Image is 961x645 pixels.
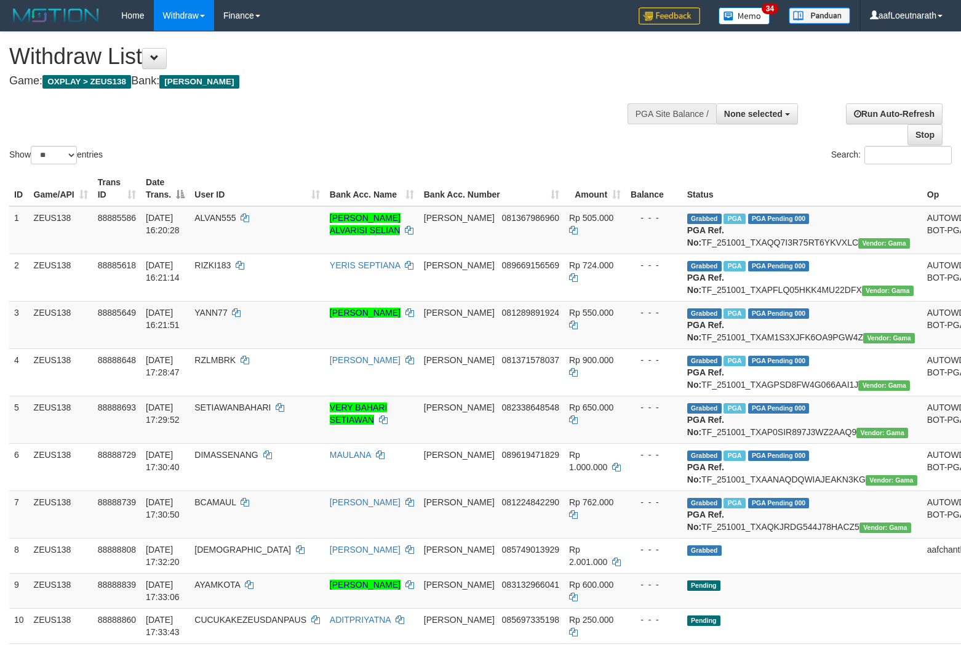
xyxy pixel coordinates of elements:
span: BCAMAUL [194,497,236,507]
span: Copy 082338648548 to clipboard [502,403,559,412]
span: [DATE] 16:21:14 [146,260,180,282]
span: Vendor URL: https://trx31.1velocity.biz [863,333,915,343]
td: ZEUS138 [29,396,93,443]
a: Stop [907,124,943,145]
span: [PERSON_NAME] [424,545,495,555]
span: Vendor URL: https://trx31.1velocity.biz [859,523,911,533]
th: Amount: activate to sort column ascending [564,171,626,206]
td: 3 [9,301,29,348]
div: - - - [631,449,677,461]
th: Balance [626,171,682,206]
h1: Withdraw List [9,44,628,69]
span: [PERSON_NAME] [424,403,495,412]
span: Vendor URL: https://trx31.1velocity.biz [866,475,917,486]
img: Feedback.jpg [639,7,700,25]
img: Button%20Memo.svg [719,7,770,25]
span: [DATE] 17:33:43 [146,615,180,637]
span: PGA Pending [748,261,810,271]
b: PGA Ref. No: [687,273,724,295]
span: None selected [724,109,783,119]
b: PGA Ref. No: [687,225,724,247]
td: TF_251001_TXAP0SIR897J3WZ2AAQ9 [682,396,922,443]
span: PGA Pending [748,451,810,461]
th: Trans ID: activate to sort column ascending [93,171,141,206]
span: AYAMKOTA [194,580,240,590]
b: PGA Ref. No: [687,320,724,342]
div: - - - [631,306,677,319]
td: 2 [9,254,29,301]
b: PGA Ref. No: [687,415,724,437]
span: [PERSON_NAME] [424,260,495,270]
span: Copy 089619471829 to clipboard [502,450,559,460]
span: [PERSON_NAME] [424,450,495,460]
span: 88888739 [98,497,136,507]
span: [PERSON_NAME] [424,213,495,223]
span: [DATE] 17:30:40 [146,450,180,472]
td: ZEUS138 [29,348,93,396]
span: Vendor URL: https://trx31.1velocity.biz [862,286,914,296]
span: Rp 900.000 [569,355,613,365]
a: [PERSON_NAME] [330,355,401,365]
div: - - - [631,401,677,414]
span: Rp 505.000 [569,213,613,223]
span: Vendor URL: https://trx31.1velocity.biz [858,380,910,391]
div: - - - [631,259,677,271]
td: ZEUS138 [29,254,93,301]
a: YERIS SEPTIANA [330,260,400,270]
td: TF_251001_TXAANAQDQWIAJEAKN3KG [682,443,922,491]
select: Showentries [31,146,77,164]
span: DIMASSENANG [194,450,258,460]
td: 9 [9,573,29,608]
td: ZEUS138 [29,573,93,608]
td: TF_251001_TXAPFLQ05HKK4MU22DFX [682,254,922,301]
span: RZLMBRK [194,355,236,365]
span: Marked by aafsolysreylen [724,451,745,461]
th: User ID: activate to sort column ascending [189,171,325,206]
th: Game/API: activate to sort column ascending [29,171,93,206]
span: [DATE] 16:21:51 [146,308,180,330]
td: ZEUS138 [29,608,93,643]
span: OXPLAY > ZEUS138 [42,75,131,89]
img: panduan.png [789,7,850,24]
td: ZEUS138 [29,538,93,573]
span: Rp 550.000 [569,308,613,318]
th: Bank Acc. Number: activate to sort column ascending [419,171,564,206]
span: Grabbed [687,214,722,224]
h4: Game: Bank: [9,75,628,87]
b: PGA Ref. No: [687,367,724,390]
td: 10 [9,608,29,643]
span: Copy 081367986960 to clipboard [502,213,559,223]
span: 88888839 [98,580,136,590]
span: Copy 081371578037 to clipboard [502,355,559,365]
span: Grabbed [687,356,722,366]
input: Search: [864,146,952,164]
label: Show entries [9,146,103,164]
th: Status [682,171,922,206]
a: Run Auto-Refresh [846,103,943,124]
span: Copy 081224842290 to clipboard [502,497,559,507]
td: ZEUS138 [29,443,93,491]
span: Rp 724.000 [569,260,613,270]
td: 5 [9,396,29,443]
span: Marked by aafsolysreylen [724,356,745,366]
span: Grabbed [687,545,722,556]
span: 88888808 [98,545,136,555]
span: Pending [687,580,720,591]
a: [PERSON_NAME] [330,580,401,590]
span: Marked by aafanarl [724,308,745,319]
span: 88888860 [98,615,136,625]
div: - - - [631,543,677,556]
span: Rp 2.001.000 [569,545,607,567]
td: TF_251001_TXAQQ7I3R75RT6YKVXLC [682,206,922,254]
span: 88885618 [98,260,136,270]
b: PGA Ref. No: [687,510,724,532]
span: Rp 1.000.000 [569,450,607,472]
span: Rp 762.000 [569,497,613,507]
button: None selected [716,103,798,124]
span: Rp 600.000 [569,580,613,590]
span: Copy 085697335198 to clipboard [502,615,559,625]
span: 88888729 [98,450,136,460]
span: PGA Pending [748,214,810,224]
span: 34 [762,3,778,14]
span: 88885586 [98,213,136,223]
